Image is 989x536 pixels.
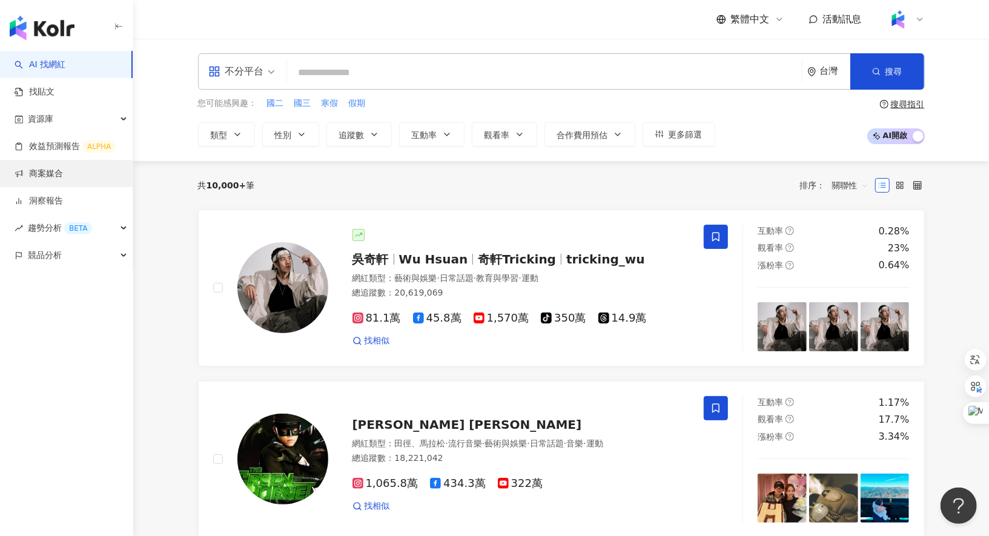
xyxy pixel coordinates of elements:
span: 漲粉率 [758,260,783,270]
span: 找相似 [365,500,390,512]
span: 活動訊息 [823,13,862,25]
span: 觀看率 [758,243,783,253]
span: · [482,438,485,448]
span: 趨勢分析 [28,214,92,242]
span: 互動率 [412,130,437,140]
img: post-image [758,302,807,351]
div: 0.64% [879,259,910,272]
span: 田徑、馬拉松 [395,438,446,448]
span: 1,570萬 [474,312,529,325]
span: 運動 [586,438,603,448]
span: 觀看率 [758,414,783,424]
button: 合作費用預估 [544,122,635,147]
span: 找相似 [365,335,390,347]
span: 藝術與娛樂 [395,273,437,283]
span: 434.3萬 [430,477,486,490]
span: 互動率 [758,397,783,407]
span: 45.8萬 [413,312,461,325]
span: 運動 [521,273,538,283]
iframe: Help Scout Beacon - Open [941,488,977,524]
span: 350萬 [541,312,586,325]
span: question-circle [880,100,888,108]
span: 日常話題 [440,273,474,283]
span: 觀看率 [485,130,510,140]
span: 合作費用預估 [557,130,608,140]
span: 假期 [349,98,366,110]
img: Kolr%20app%20icon%20%281%29.png [887,8,910,31]
a: 效益預測報告ALPHA [15,141,116,153]
span: 322萬 [498,477,543,490]
button: 國二 [266,97,285,110]
div: BETA [64,222,92,234]
span: question-circle [786,398,794,406]
span: question-circle [786,415,794,423]
div: 搜尋指引 [891,99,925,109]
button: 觀看率 [472,122,537,147]
img: post-image [809,302,858,351]
img: post-image [758,474,807,523]
span: 您可能感興趣： [198,98,257,110]
span: 更多篩選 [669,130,703,139]
div: 總追蹤數 ： 18,221,042 [352,452,690,465]
a: 找貼文 [15,86,55,98]
span: 互動率 [758,226,783,236]
span: 14.9萬 [598,312,647,325]
span: · [518,273,521,283]
span: 資源庫 [28,105,53,133]
span: 漲粉率 [758,432,783,442]
span: question-circle [786,227,794,235]
div: 17.7% [879,413,910,426]
span: 1,065.8萬 [352,477,418,490]
span: 日常話題 [530,438,564,448]
a: 找相似 [352,500,390,512]
a: 商案媒合 [15,168,63,180]
span: 寒假 [322,98,339,110]
span: 教育與學習 [476,273,518,283]
button: 寒假 [321,97,339,110]
button: 性別 [262,122,319,147]
div: 23% [888,242,910,255]
div: 網紅類型 ： [352,273,690,285]
span: · [474,273,476,283]
img: post-image [861,302,910,351]
a: searchAI 找網紅 [15,59,65,71]
span: appstore [208,65,220,78]
span: 性別 [275,130,292,140]
span: 繁體中文 [731,13,770,26]
div: 0.28% [879,225,910,238]
a: KOL Avatar吳奇軒Wu Hsuan奇軒Trickingtricking_wu網紅類型：藝術與娛樂·日常話題·教育與學習·運動總追蹤數：20,619,06981.1萬45.8萬1,570萬... [198,210,925,366]
span: 追蹤數 [339,130,365,140]
span: 流行音樂 [448,438,482,448]
span: 類型 [211,130,228,140]
span: 競品分析 [28,242,62,269]
span: · [583,438,586,448]
span: 國三 [294,98,311,110]
span: 國二 [267,98,284,110]
span: rise [15,224,23,233]
span: 音樂 [566,438,583,448]
div: 台灣 [820,66,850,76]
button: 假期 [348,97,366,110]
img: KOL Avatar [237,414,328,505]
img: KOL Avatar [237,242,328,333]
button: 類型 [198,122,255,147]
button: 搜尋 [850,53,924,90]
span: Wu Hsuan [399,252,468,266]
span: 關聯性 [832,176,868,195]
button: 更多篩選 [643,122,715,147]
span: · [446,438,448,448]
img: post-image [809,474,858,523]
span: [PERSON_NAME] [PERSON_NAME] [352,417,582,432]
div: 排序： [800,176,875,195]
span: question-circle [786,243,794,252]
span: 奇軒Tricking [478,252,556,266]
span: · [437,273,440,283]
span: 吳奇軒 [352,252,389,266]
div: 共 筆 [198,180,255,190]
span: 藝術與娛樂 [485,438,527,448]
button: 追蹤數 [326,122,392,147]
span: 10,000+ [207,180,246,190]
div: 總追蹤數 ： 20,619,069 [352,287,690,299]
a: 找相似 [352,335,390,347]
a: 洞察報告 [15,195,63,207]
